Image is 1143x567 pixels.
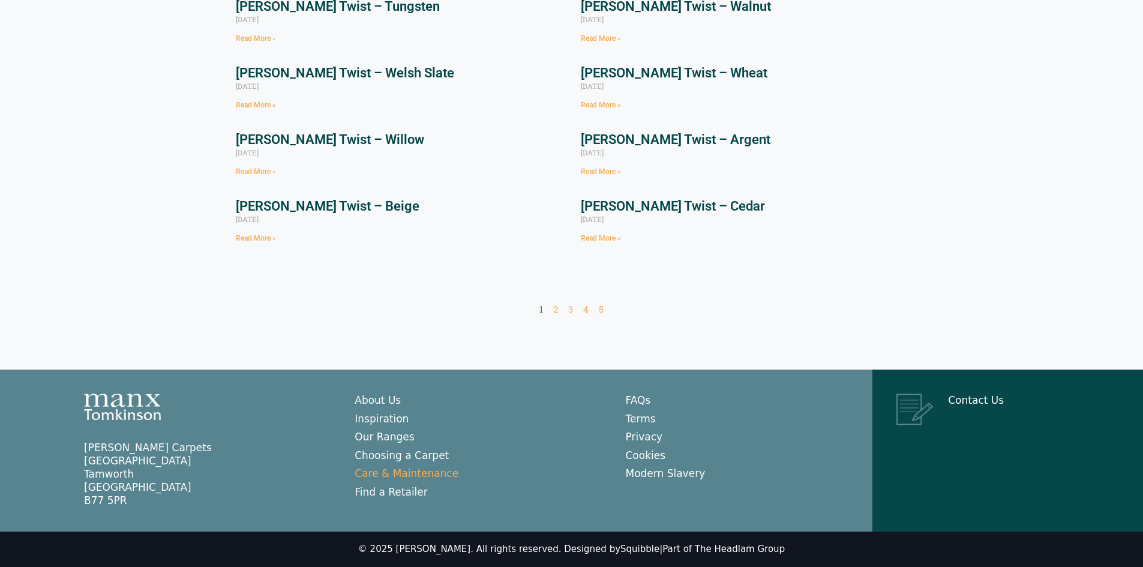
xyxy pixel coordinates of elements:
a: Cookies [626,449,666,461]
a: Read more about Tomkinson Twist – Cedar [581,234,621,242]
a: Modern Slavery [626,467,706,479]
a: Inspiration [355,413,409,425]
a: Read more about Tomkinson Twist – Tungsten [236,34,276,43]
a: Read more about Tomkinson Twist – Welsh Slate [236,101,276,109]
span: [DATE] [581,81,604,91]
a: 3 [568,303,573,315]
a: Read more about Tomkinson Twist – Wheat [581,101,621,109]
a: [PERSON_NAME] Twist – Cedar [581,199,765,214]
span: [DATE] [236,81,259,91]
p: [PERSON_NAME] Carpets [GEOGRAPHIC_DATA] Tamworth [GEOGRAPHIC_DATA] B77 5PR [84,441,331,507]
a: Read more about Tomkinson Twist – Argent [581,167,621,176]
span: [DATE] [236,14,259,24]
a: Squibble [620,544,659,554]
span: [DATE] [236,148,259,157]
a: [PERSON_NAME] Twist – Welsh Slate [236,65,454,80]
a: Read more about Tomkinson Twist – Walnut [581,34,621,43]
a: Part of The Headlam Group [662,544,785,554]
span: [DATE] [236,214,259,224]
a: [PERSON_NAME] Twist – Wheat [581,65,767,80]
a: [PERSON_NAME] Twist – Argent [581,132,770,147]
img: Manx Tomkinson Logo [84,394,161,420]
a: 5 [599,303,604,315]
a: 2 [553,303,558,315]
a: Care & Maintenance [355,467,458,479]
span: [DATE] [581,214,604,224]
span: 1 [539,303,543,315]
a: [PERSON_NAME] Twist – Beige [236,199,419,214]
a: Find a Retailer [355,486,428,498]
span: [DATE] [581,148,604,157]
a: Choosing a Carpet [355,449,449,461]
a: [PERSON_NAME] Twist – Willow [236,132,424,147]
span: [DATE] [581,14,604,24]
a: Our Ranges [355,431,414,443]
a: Read more about Tomkinson Twist – Willow [236,167,276,176]
a: FAQs [626,394,651,406]
a: Read more about Tomkinson Twist – Beige [236,234,276,242]
a: Privacy [626,431,663,443]
a: Terms [626,413,656,425]
a: About Us [355,394,401,406]
a: Contact Us [948,394,1004,406]
a: 4 [583,303,589,315]
div: © 2025 [PERSON_NAME]. All rights reserved. Designed by | [358,544,785,556]
nav: Pagination [236,304,908,316]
